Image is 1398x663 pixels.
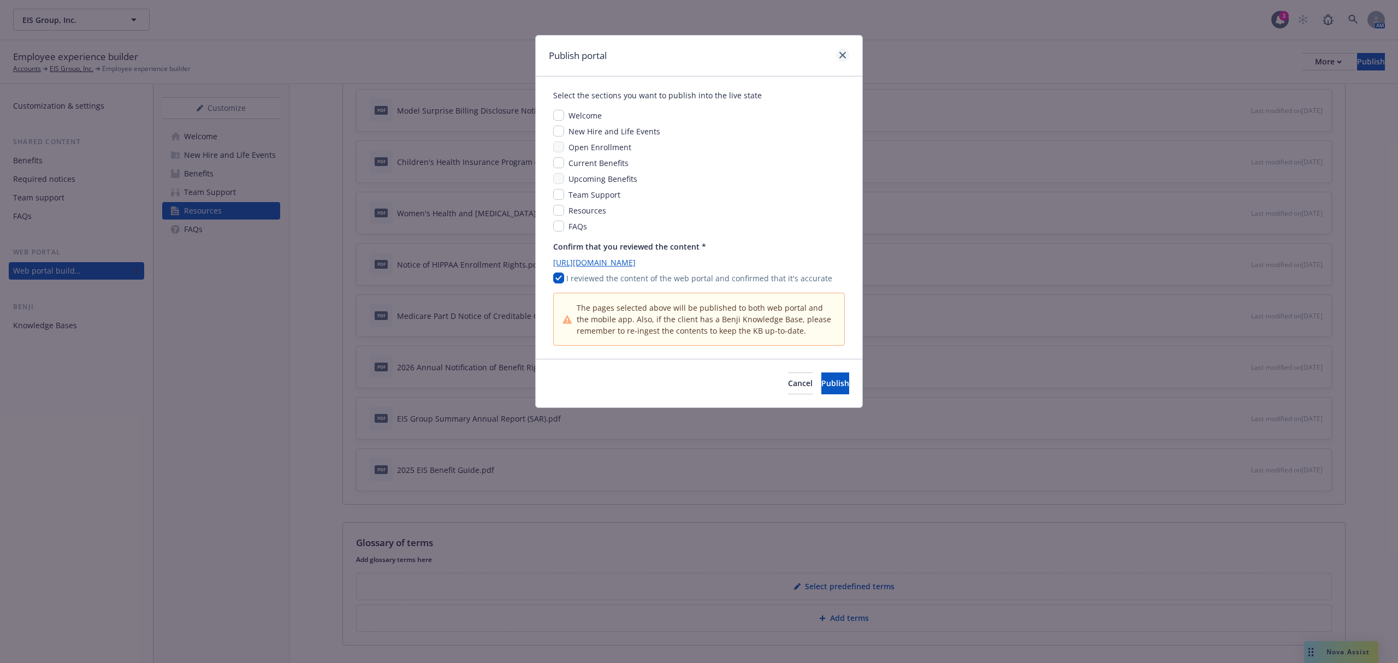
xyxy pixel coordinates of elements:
[821,372,849,394] button: Publish
[788,372,813,394] button: Cancel
[568,205,606,216] span: Resources
[566,273,832,284] p: I reviewed the content of the web portal and confirmed that it's accurate
[549,49,607,63] h1: Publish portal
[836,49,849,62] a: close
[577,302,836,336] span: The pages selected above will be published to both web portal and the mobile app. Also, if the cl...
[553,241,845,252] p: Confirm that you reviewed the content *
[788,378,813,388] span: Cancel
[553,257,845,268] a: [URL][DOMAIN_NAME]
[568,158,629,168] span: Current Benefits
[568,221,587,232] span: FAQs
[568,174,637,184] span: Upcoming Benefits
[568,110,602,121] span: Welcome
[568,126,660,137] span: New Hire and Life Events
[568,142,631,152] span: Open Enrollment
[553,90,845,101] div: Select the sections you want to publish into the live state
[821,378,849,388] span: Publish
[568,190,620,200] span: Team Support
